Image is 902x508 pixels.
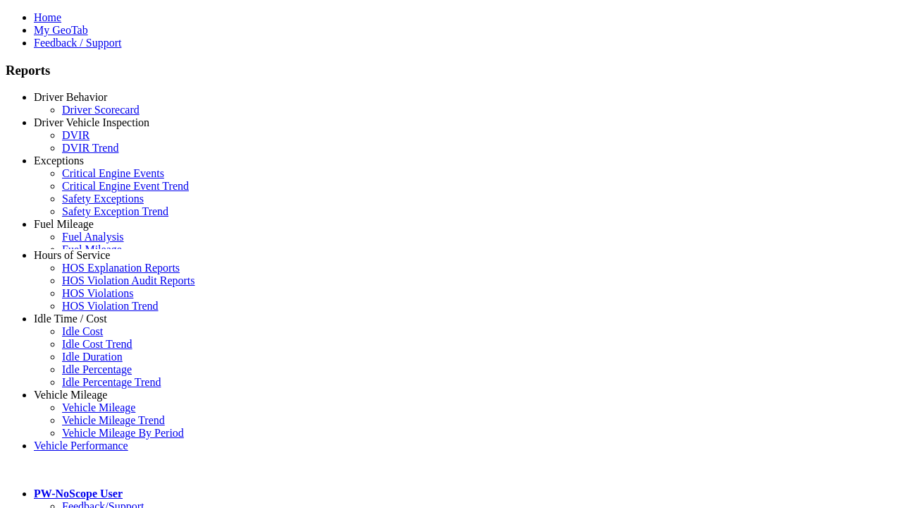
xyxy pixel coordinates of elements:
[34,37,121,49] a: Feedback / Support
[62,262,180,274] a: HOS Explanation Reports
[62,243,122,255] a: Fuel Mileage
[34,24,88,36] a: My GeoTab
[34,249,110,261] a: Hours of Service
[34,440,128,452] a: Vehicle Performance
[34,313,107,325] a: Idle Time / Cost
[62,104,140,116] a: Driver Scorecard
[34,389,107,401] a: Vehicle Mileage
[62,427,184,439] a: Vehicle Mileage By Period
[34,91,107,103] a: Driver Behavior
[62,401,135,413] a: Vehicle Mileage
[62,142,118,154] a: DVIR Trend
[62,325,103,337] a: Idle Cost
[62,338,132,350] a: Idle Cost Trend
[62,167,164,179] a: Critical Engine Events
[62,414,165,426] a: Vehicle Mileage Trend
[62,300,159,312] a: HOS Violation Trend
[62,376,161,388] a: Idle Percentage Trend
[62,180,189,192] a: Critical Engine Event Trend
[34,11,61,23] a: Home
[62,129,89,141] a: DVIR
[34,218,94,230] a: Fuel Mileage
[6,63,896,78] h3: Reports
[62,351,123,363] a: Idle Duration
[62,363,132,375] a: Idle Percentage
[62,193,144,205] a: Safety Exceptions
[62,205,168,217] a: Safety Exception Trend
[34,488,123,500] a: PW-NoScope User
[62,274,195,286] a: HOS Violation Audit Reports
[34,116,149,128] a: Driver Vehicle Inspection
[34,155,84,167] a: Exceptions
[62,231,124,243] a: Fuel Analysis
[62,287,133,299] a: HOS Violations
